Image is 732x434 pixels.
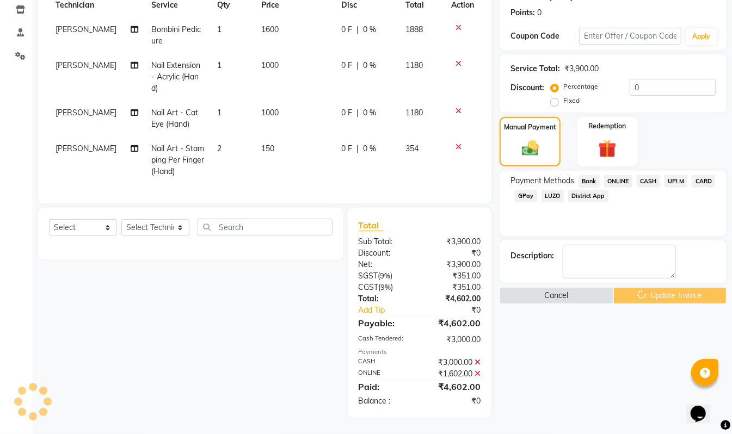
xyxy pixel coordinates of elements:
[381,283,391,292] span: 9%
[510,82,544,94] div: Discount:
[350,368,420,380] div: ONLINE
[579,175,600,188] span: Bank
[405,60,423,70] span: 1180
[261,108,279,117] span: 1000
[363,24,376,35] span: 0 %
[218,108,222,117] span: 1
[380,271,391,280] span: 9%
[350,395,420,407] div: Balance :
[356,107,359,119] span: |
[537,7,542,18] div: 0
[420,395,489,407] div: ₹0
[564,63,599,75] div: ₹3,900.00
[420,270,489,282] div: ₹351.00
[350,293,420,305] div: Total:
[261,24,279,34] span: 1600
[604,175,632,188] span: ONLINE
[542,190,564,202] span: LUZO
[563,96,580,106] label: Fixed
[356,143,359,154] span: |
[261,60,279,70] span: 1000
[218,144,222,153] span: 2
[686,390,721,423] iframe: chat widget
[56,24,116,34] span: [PERSON_NAME]
[420,334,489,345] div: ₹3,000.00
[350,357,420,368] div: CASH
[420,236,489,247] div: ₹3,900.00
[563,82,598,91] label: Percentage
[420,317,489,330] div: ₹4,602.00
[593,138,622,160] img: _gift.svg
[350,282,420,293] div: ( )
[588,121,626,131] label: Redemption
[510,7,535,18] div: Points:
[350,380,420,393] div: Paid:
[151,108,198,129] span: Nail Art - Cat Eye (Hand)
[510,30,579,42] div: Coupon Code
[350,317,420,330] div: Payable:
[341,60,352,71] span: 0 F
[637,175,660,188] span: CASH
[665,175,688,188] span: UPI M
[420,380,489,393] div: ₹4,602.00
[151,144,204,176] span: Nail Art - Stamping Per Finger (Hand)
[405,108,423,117] span: 1180
[420,259,489,270] div: ₹3,900.00
[356,60,359,71] span: |
[500,287,613,304] button: Cancel
[420,293,489,305] div: ₹4,602.00
[510,175,574,187] span: Payment Methods
[363,107,376,119] span: 0 %
[218,24,222,34] span: 1
[359,271,378,281] span: SGST
[515,190,537,202] span: GPay
[516,139,544,158] img: _cash.svg
[692,175,715,188] span: CARD
[350,259,420,270] div: Net:
[151,60,200,93] span: Nail Extension - Acrylic (Hand)
[356,24,359,35] span: |
[350,305,432,316] a: Add Tip
[504,122,556,132] label: Manual Payment
[420,368,489,380] div: ₹1,602.00
[405,24,423,34] span: 1888
[420,247,489,259] div: ₹0
[686,28,717,45] button: Apply
[363,60,376,71] span: 0 %
[363,143,376,154] span: 0 %
[56,144,116,153] span: [PERSON_NAME]
[420,282,489,293] div: ₹351.00
[405,144,419,153] span: 354
[350,247,420,259] div: Discount:
[151,24,201,46] span: Bombini Pedicure
[350,270,420,282] div: ( )
[579,28,681,45] input: Enter Offer / Coupon Code
[431,305,489,316] div: ₹0
[568,190,608,202] span: District App
[198,219,333,235] input: Search
[510,250,554,262] div: Description:
[350,236,420,247] div: Sub Total:
[359,220,384,231] span: Total
[261,144,274,153] span: 150
[510,63,560,75] div: Service Total:
[218,60,222,70] span: 1
[420,357,489,368] div: ₹3,000.00
[341,107,352,119] span: 0 F
[350,334,420,345] div: Cash Tendered:
[56,108,116,117] span: [PERSON_NAME]
[56,60,116,70] span: [PERSON_NAME]
[359,348,481,357] div: Payments
[341,24,352,35] span: 0 F
[359,282,379,292] span: CGST
[341,143,352,154] span: 0 F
